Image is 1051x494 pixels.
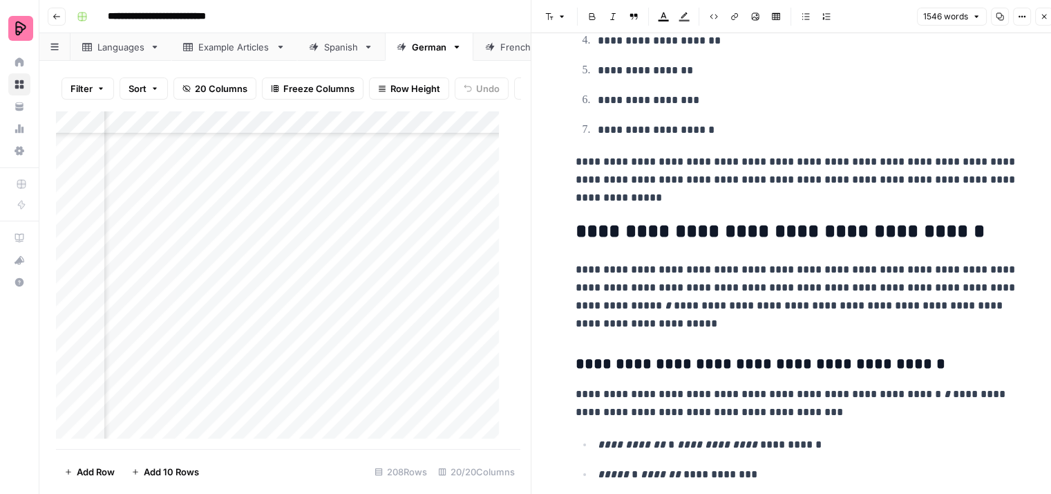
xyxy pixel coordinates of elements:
[8,140,30,162] a: Settings
[412,40,446,54] div: German
[70,33,171,61] a: Languages
[8,227,30,249] a: AirOps Academy
[70,82,93,95] span: Filter
[8,95,30,118] a: Your Data
[917,8,987,26] button: 1546 words
[123,461,207,483] button: Add 10 Rows
[500,40,531,54] div: French
[8,249,30,271] button: What's new?
[476,82,500,95] span: Undo
[198,40,270,54] div: Example Articles
[173,77,256,100] button: 20 Columns
[120,77,168,100] button: Sort
[56,461,123,483] button: Add Row
[8,11,30,46] button: Workspace: Preply
[385,33,473,61] a: German
[433,461,520,483] div: 20/20 Columns
[923,10,968,23] span: 1546 words
[283,82,354,95] span: Freeze Columns
[262,77,363,100] button: Freeze Columns
[324,40,358,54] div: Spanish
[8,271,30,293] button: Help + Support
[129,82,146,95] span: Sort
[77,465,115,479] span: Add Row
[297,33,385,61] a: Spanish
[369,461,433,483] div: 208 Rows
[9,250,30,271] div: What's new?
[390,82,440,95] span: Row Height
[144,465,199,479] span: Add 10 Rows
[195,82,247,95] span: 20 Columns
[171,33,297,61] a: Example Articles
[61,77,114,100] button: Filter
[8,16,33,41] img: Preply Logo
[369,77,449,100] button: Row Height
[8,118,30,140] a: Usage
[8,73,30,95] a: Browse
[8,51,30,73] a: Home
[97,40,144,54] div: Languages
[473,33,558,61] a: French
[455,77,509,100] button: Undo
